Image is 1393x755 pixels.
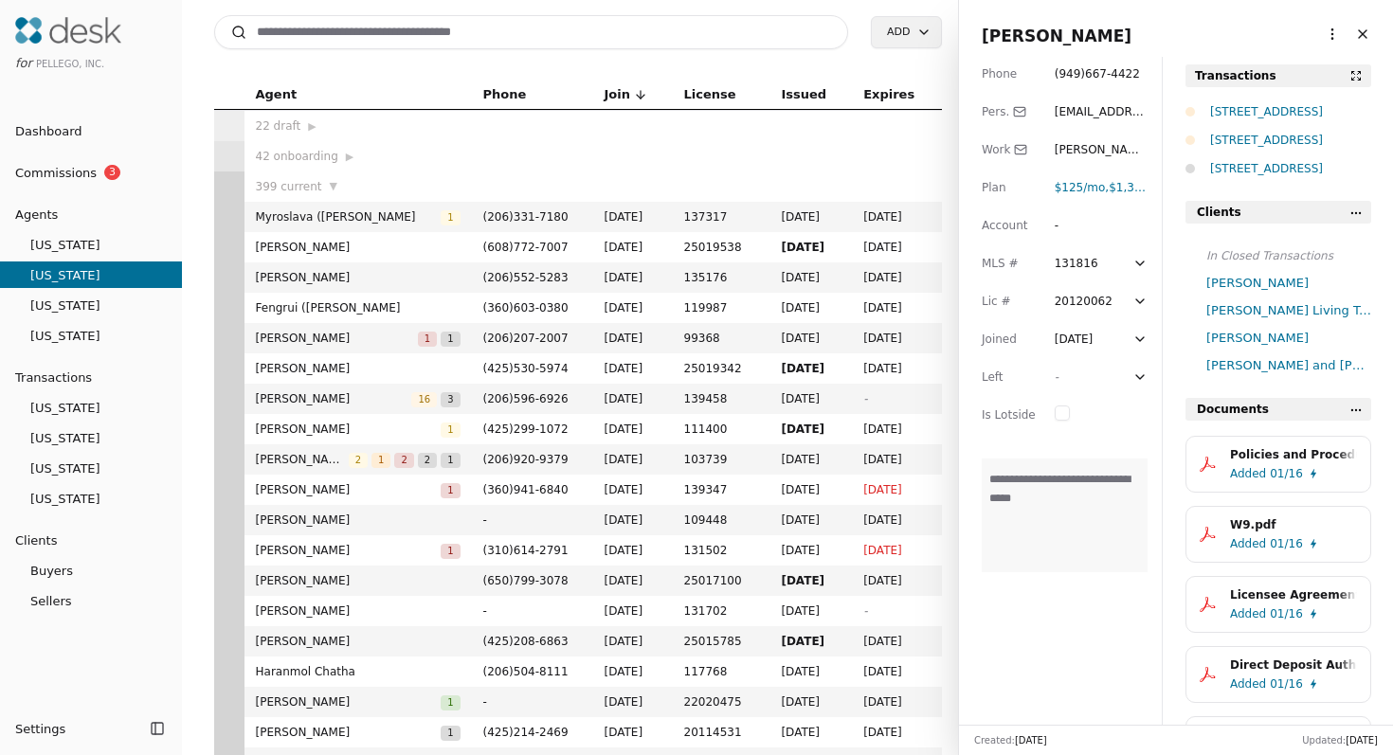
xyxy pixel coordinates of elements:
span: [DATE] [605,662,661,681]
span: [DATE] [605,238,661,257]
span: ▼ [330,178,337,195]
button: Licensee Agreement.pdfAdded01/16 [1185,576,1371,633]
button: 1 [441,541,460,560]
span: , [1055,181,1109,194]
span: [DATE] [863,238,930,257]
span: 135176 [684,268,759,287]
div: 131816 [1055,254,1129,273]
span: Myroslava ([PERSON_NAME] [256,207,442,226]
span: Phone [483,84,527,105]
button: 2 [349,450,368,469]
span: ( 206 ) 596 - 6926 [483,392,569,405]
span: 1 [441,544,460,559]
span: [DATE] [781,723,841,742]
span: [PERSON_NAME] [256,238,461,257]
button: Direct Deposit Authorization.pdfAdded01/16 [1185,646,1371,703]
span: [DATE] [863,480,930,499]
span: [DATE] [863,450,930,469]
span: ▶ [308,118,316,135]
div: Created: [974,733,1047,747]
span: [DATE] [605,632,661,651]
div: [STREET_ADDRESS] [1210,159,1371,178]
div: Updated: [1302,733,1378,747]
span: [DATE] [605,389,661,408]
span: [DATE] [605,359,661,378]
span: [DATE] [605,480,661,499]
span: 131702 [684,602,759,620]
button: 1 [441,692,460,711]
span: 1 [441,332,460,347]
span: 2 [394,453,413,468]
span: [DATE] [781,480,841,499]
button: Policies and Procedures.pdfAdded01/16 [1185,436,1371,493]
span: [PERSON_NAME] [256,511,461,530]
span: Issued [781,84,826,105]
span: ( 425 ) 214 - 2469 [483,726,569,739]
button: 1 [371,450,390,469]
span: [DATE] [863,692,930,711]
span: ( 608 ) 772 - 7007 [483,241,569,254]
span: [DATE] [863,723,930,742]
span: [DATE] [781,541,841,560]
span: [DATE] [605,450,661,469]
span: 1 [441,453,460,468]
button: 2 [394,450,413,469]
span: 01/16 [1270,604,1303,623]
div: Is Lotside [982,405,1036,424]
span: [DATE] [863,420,930,439]
span: [PERSON_NAME] [256,329,418,348]
span: ( 360 ) 603 - 0380 [483,301,569,315]
span: [PERSON_NAME][EMAIL_ADDRESS][DOMAIN_NAME] [1055,143,1147,213]
button: 1 [418,329,437,348]
div: Work [982,140,1036,159]
span: [DATE] [863,359,930,378]
span: 3 [441,392,460,407]
span: [DATE] [781,420,841,439]
span: [DATE] [605,571,661,590]
span: [DATE] [605,268,661,287]
span: 1 [441,483,460,498]
div: [DATE] [1055,330,1094,349]
span: [DATE] [605,602,661,620]
span: [DATE] [781,359,841,378]
span: 131502 [684,541,759,560]
span: [DATE] [781,632,841,651]
span: [PERSON_NAME] [256,632,461,651]
span: [DATE] [863,571,930,590]
span: ( 360 ) 941 - 6840 [483,483,569,496]
span: 25019342 [684,359,759,378]
span: - [1055,370,1058,384]
span: 139458 [684,389,759,408]
span: [DATE] [781,602,841,620]
span: [PERSON_NAME] [256,389,412,408]
span: - [863,604,867,618]
span: Added [1230,534,1266,553]
span: Join [605,84,630,105]
span: Documents [1197,400,1269,419]
span: [DATE] [863,268,930,287]
span: 1 [371,453,390,468]
span: - [483,602,582,620]
button: 1 [441,450,460,469]
span: [PERSON_NAME] [256,268,461,287]
span: ( 310 ) 614 - 2791 [483,544,569,557]
div: Direct Deposit Authorization.pdf [1230,656,1357,674]
span: [DATE] [781,692,841,711]
div: 20120062 [1055,292,1129,311]
span: ( 206 ) 331 - 7180 [483,210,569,224]
span: [PERSON_NAME] [256,692,442,711]
span: [PERSON_NAME] [256,359,461,378]
button: 1 [441,329,460,348]
span: [PERSON_NAME] [256,723,442,742]
div: [STREET_ADDRESS] [1210,131,1371,150]
span: [DATE] [605,298,661,317]
button: 1 [441,420,460,439]
div: Joined [982,330,1036,349]
span: 1 [441,422,460,438]
span: ( 650 ) 799 - 3078 [483,574,569,587]
span: Added [1230,464,1266,483]
span: [PERSON_NAME] [256,450,349,469]
span: [DATE] [781,207,841,226]
span: 139347 [684,480,759,499]
span: [DATE] [605,511,661,530]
